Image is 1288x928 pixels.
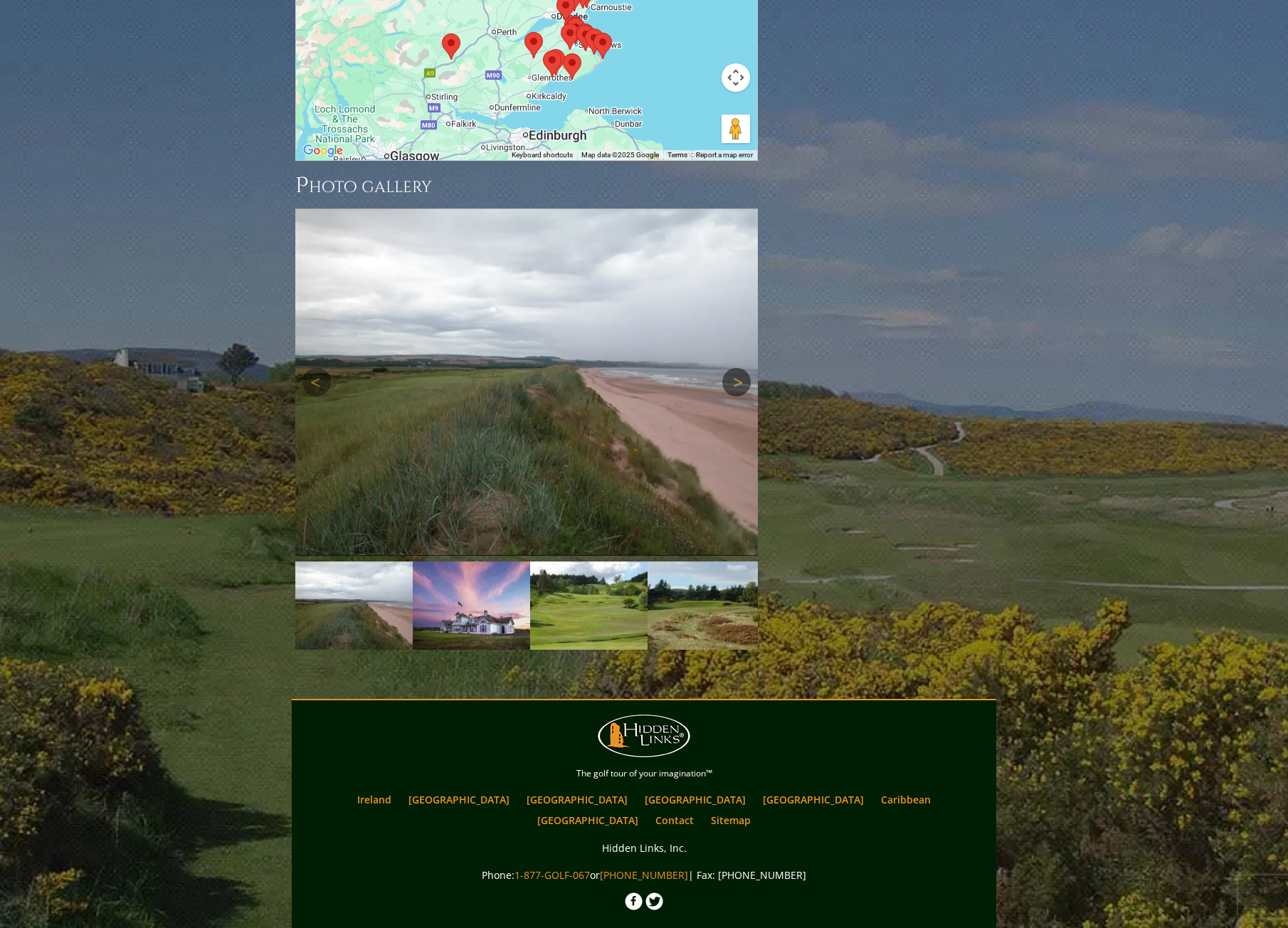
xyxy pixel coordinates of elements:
button: Drag Pegman onto the map to open Street View [722,115,750,143]
button: Map camera controls [722,63,750,92]
a: Contact [648,810,701,831]
p: Phone: or | Fax: [PHONE_NUMBER] [295,866,993,884]
a: [GEOGRAPHIC_DATA] [638,789,753,810]
a: Caribbean [874,789,938,810]
button: Keyboard shortcuts [512,150,573,160]
a: Open this area in Google Maps (opens a new window) [300,142,347,160]
img: Facebook [625,892,643,910]
img: Twitter [645,892,663,910]
img: Google [300,142,347,160]
a: [PHONE_NUMBER] [600,868,688,882]
a: Report a map error [696,151,753,159]
a: Previous [302,368,331,396]
a: [GEOGRAPHIC_DATA] [756,789,871,810]
a: Next [722,368,751,396]
a: Sitemap [704,810,758,831]
a: 1-877-GOLF-067 [514,868,590,882]
h3: Photo Gallery [295,172,758,200]
a: [GEOGRAPHIC_DATA] [401,789,517,810]
a: Terms (opens in new tab) [667,151,687,159]
a: [GEOGRAPHIC_DATA] [519,789,635,810]
a: [GEOGRAPHIC_DATA] [530,810,645,831]
span: Map data ©2025 Google [581,151,659,159]
a: Ireland [350,789,398,810]
p: The golf tour of your imagination™ [295,766,993,781]
p: Hidden Links, Inc. [295,839,993,857]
